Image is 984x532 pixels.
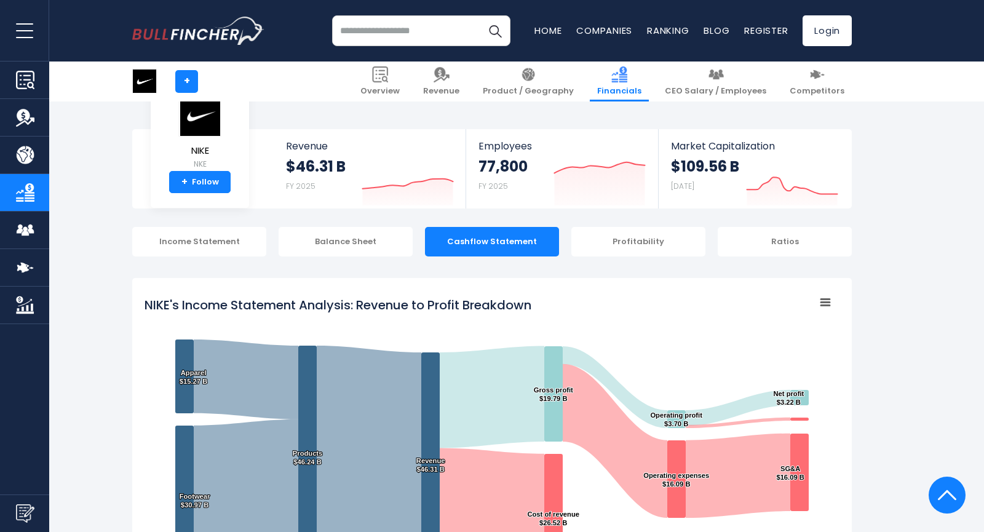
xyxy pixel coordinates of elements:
div: Cashflow Statement [425,227,559,256]
img: bullfincher logo [132,17,264,45]
a: CEO Salary / Employees [657,62,774,101]
span: Overview [360,86,400,97]
text: Cost of revenue $26.52 B [527,510,579,526]
tspan: NIKE's Income Statement Analysis: Revenue to Profit Breakdown [145,296,531,314]
span: Product / Geography [483,86,574,97]
a: Ranking [647,24,689,37]
a: Companies [576,24,632,37]
a: Financials [590,62,649,101]
a: + [175,70,198,93]
span: Revenue [423,86,459,97]
div: Profitability [571,227,705,256]
a: Employees 77,800 FY 2025 [466,129,657,208]
text: Products $46.24 B [293,450,323,466]
div: Income Statement [132,227,266,256]
small: FY 2025 [286,181,315,191]
a: Revenue $46.31 B FY 2025 [274,129,466,208]
a: +Follow [169,171,231,193]
span: Revenue [286,140,454,152]
text: Apparel $15.27 B [180,369,207,385]
a: Overview [353,62,407,101]
a: Register [744,24,788,37]
button: Search [480,15,510,46]
small: NKE [178,159,221,170]
div: Ratios [718,227,852,256]
strong: $46.31 B [286,157,346,176]
img: NKE logo [133,69,156,93]
a: Login [803,15,852,46]
a: Revenue [416,62,467,101]
strong: 77,800 [478,157,528,176]
text: SG&A $16.09 B [776,465,804,481]
img: NKE logo [178,95,221,137]
span: Financials [597,86,641,97]
a: Blog [704,24,729,37]
div: Balance Sheet [279,227,413,256]
span: Market Capitalization [671,140,838,152]
strong: $109.56 B [671,157,739,176]
strong: + [181,177,188,188]
span: Employees [478,140,645,152]
text: Gross profit $19.79 B [534,386,573,402]
span: NIKE [178,146,221,156]
a: Home [534,24,561,37]
a: Competitors [782,62,852,101]
a: Go to homepage [132,17,264,45]
span: CEO Salary / Employees [665,86,766,97]
text: Footwear $30.97 B [180,493,210,509]
text: Revenue $46.31 B [416,457,445,473]
a: Product / Geography [475,62,581,101]
span: Competitors [790,86,844,97]
small: FY 2025 [478,181,508,191]
text: Operating expenses $16.09 B [643,472,709,488]
small: [DATE] [671,181,694,191]
text: Operating profit $3.70 B [650,411,702,427]
a: NIKE NKE [178,95,222,172]
a: Market Capitalization $109.56 B [DATE] [659,129,851,208]
text: Net profit $3.22 B [774,390,804,406]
